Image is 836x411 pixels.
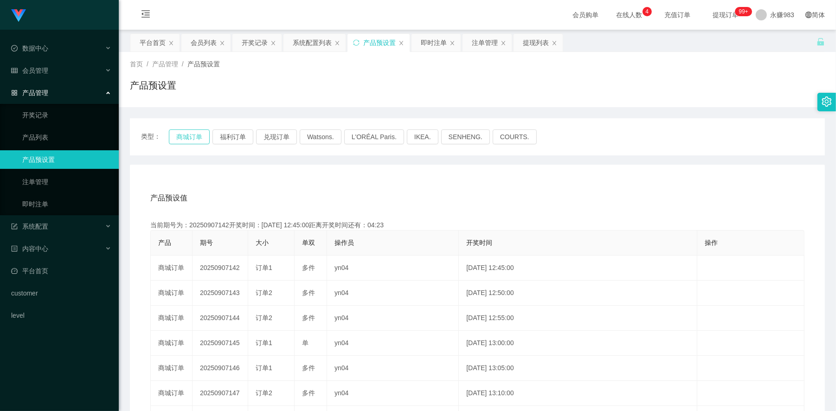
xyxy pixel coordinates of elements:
[130,0,161,30] i: 图标: menu-fold
[11,306,111,325] a: level
[11,90,18,96] i: 图标: appstore-o
[705,239,718,246] span: 操作
[459,356,697,381] td: [DATE] 13:05:00
[150,193,187,204] span: 产品预设值
[327,256,459,281] td: yn04
[270,40,276,46] i: 图标: close
[141,129,169,144] span: 类型：
[501,40,506,46] i: 图标: close
[11,45,48,52] span: 数据中心
[152,60,178,68] span: 产品管理
[187,60,220,68] span: 产品预设置
[11,223,48,230] span: 系统配置
[407,129,438,144] button: IKEA.
[459,331,697,356] td: [DATE] 13:00:00
[421,34,447,51] div: 即时注单
[11,245,18,252] i: 图标: profile
[22,173,111,191] a: 注单管理
[645,7,649,16] p: 4
[242,34,268,51] div: 开奖记录
[256,314,272,321] span: 订单2
[334,239,354,246] span: 操作员
[151,256,193,281] td: 商城订单
[327,331,459,356] td: yn04
[147,60,148,68] span: /
[11,245,48,252] span: 内容中心
[523,34,549,51] div: 提现列表
[256,129,297,144] button: 兑现订单
[552,40,557,46] i: 图标: close
[363,34,396,51] div: 产品预设置
[256,339,272,347] span: 订单1
[441,129,490,144] button: SENHENG.
[459,256,697,281] td: [DATE] 12:45:00
[327,306,459,331] td: yn04
[327,381,459,406] td: yn04
[344,129,404,144] button: L'ORÉAL Paris.
[302,239,315,246] span: 单双
[660,12,695,18] span: 充值订单
[193,281,248,306] td: 20250907143
[182,60,184,68] span: /
[256,389,272,397] span: 订单2
[459,381,697,406] td: [DATE] 13:10:00
[11,9,26,22] img: logo.9652507e.png
[353,39,360,46] i: 图标: sync
[191,34,217,51] div: 会员列表
[466,239,492,246] span: 开奖时间
[11,67,48,74] span: 会员管理
[22,128,111,147] a: 产品列表
[158,239,171,246] span: 产品
[256,364,272,372] span: 订单1
[302,289,315,296] span: 多件
[193,381,248,406] td: 20250907147
[169,129,210,144] button: 商城订单
[708,12,744,18] span: 提现订单
[735,7,752,16] sup: 267
[151,281,193,306] td: 商城订单
[151,306,193,331] td: 商城订单
[11,67,18,74] i: 图标: table
[256,239,269,246] span: 大小
[151,331,193,356] td: 商城订单
[22,195,111,213] a: 即时注单
[450,40,455,46] i: 图标: close
[200,239,213,246] span: 期号
[334,40,340,46] i: 图标: close
[193,256,248,281] td: 20250907142
[11,223,18,230] i: 图标: form
[130,60,143,68] span: 首页
[193,306,248,331] td: 20250907144
[327,356,459,381] td: yn04
[817,38,825,46] i: 图标: unlock
[399,40,404,46] i: 图标: close
[151,356,193,381] td: 商城订单
[193,356,248,381] td: 20250907146
[459,306,697,331] td: [DATE] 12:55:00
[822,96,832,107] i: 图标: setting
[302,264,315,271] span: 多件
[168,40,174,46] i: 图标: close
[293,34,332,51] div: 系统配置列表
[11,262,111,280] a: 图标: dashboard平台首页
[493,129,537,144] button: COURTS.
[302,389,315,397] span: 多件
[302,339,309,347] span: 单
[193,331,248,356] td: 20250907145
[140,34,166,51] div: 平台首页
[805,12,812,18] i: 图标: global
[150,220,804,230] div: 当前期号为：20250907142开奖时间：[DATE] 12:45:00距离开奖时间还有：04:23
[151,381,193,406] td: 商城订单
[11,45,18,51] i: 图标: check-circle-o
[327,281,459,306] td: yn04
[459,281,697,306] td: [DATE] 12:50:00
[302,364,315,372] span: 多件
[22,150,111,169] a: 产品预设置
[300,129,341,144] button: Watsons.
[212,129,253,144] button: 福利订单
[643,7,652,16] sup: 4
[22,106,111,124] a: 开奖记录
[472,34,498,51] div: 注单管理
[256,289,272,296] span: 订单2
[11,89,48,96] span: 产品管理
